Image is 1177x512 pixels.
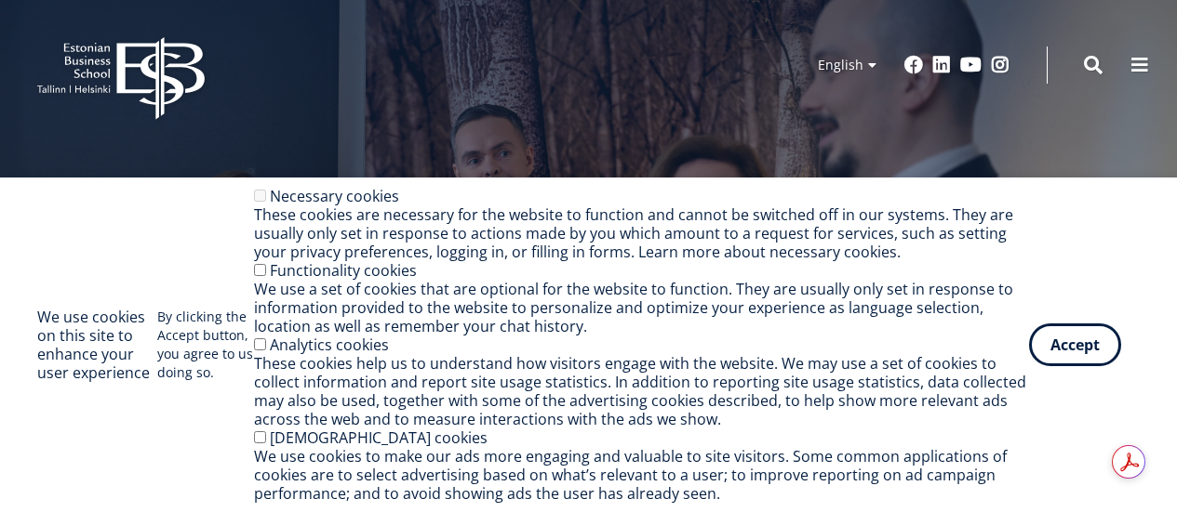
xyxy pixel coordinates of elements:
h2: We use cookies on this site to enhance your user experience [37,308,157,382]
p: By clicking the Accept button, you agree to us doing so. [157,308,254,382]
label: Functionality cookies [270,260,417,281]
div: These cookies are necessary for the website to function and cannot be switched off in our systems... [254,205,1029,261]
label: Analytics cookies [270,335,389,355]
div: These cookies help us to understand how visitors engage with the website. We may use a set of coo... [254,354,1029,428]
button: Accept [1029,323,1121,366]
div: We use a set of cookies that are optional for the website to function. They are usually only set ... [254,280,1029,335]
a: Facebook [904,56,923,74]
label: Necessary cookies [270,186,399,206]
div: We use cookies to make our ads more engaging and valuable to site visitors. Some common applicati... [254,447,1029,503]
label: [DEMOGRAPHIC_DATA] cookies [270,427,488,448]
a: Instagram [991,56,1010,74]
a: Linkedin [932,56,951,74]
a: Youtube [960,56,982,74]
